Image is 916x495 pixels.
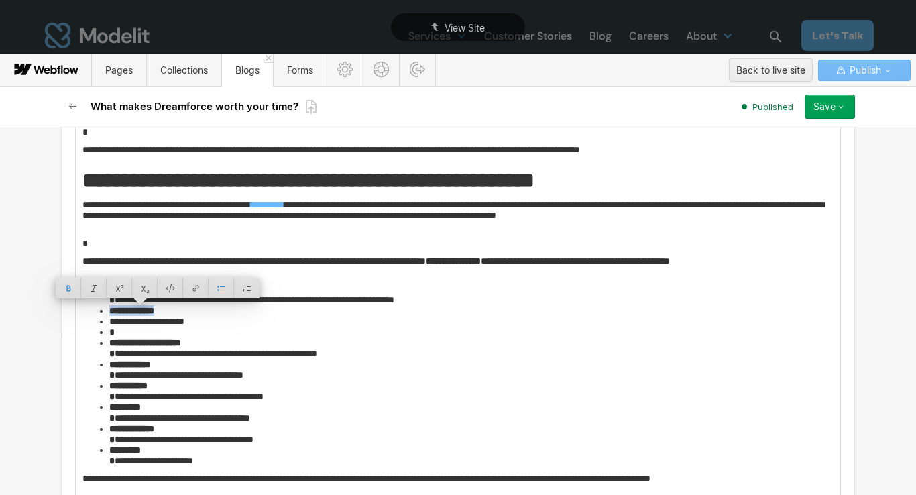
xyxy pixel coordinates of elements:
button: Back to live site [729,58,813,82]
span: Collections [160,64,208,76]
span: Published [752,101,793,113]
button: Save [805,95,855,119]
span: Blogs [235,64,260,76]
span: Publish [847,60,881,80]
div: Save [813,101,836,112]
a: Close 'Blogs' tab [264,54,273,63]
span: Forms [287,64,313,76]
button: Publish [818,60,911,81]
div: Back to live site [736,60,805,80]
h2: What makes Dreamforce worth your time? [91,100,298,113]
span: View Site [445,22,485,34]
span: Pages [105,64,133,76]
